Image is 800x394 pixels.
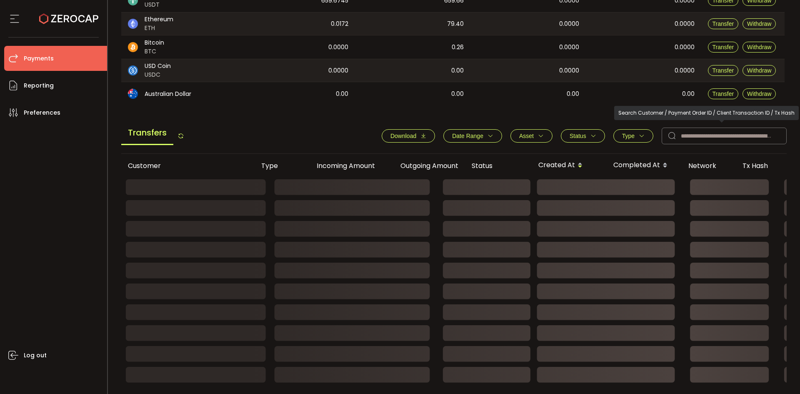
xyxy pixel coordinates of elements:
[567,89,579,99] span: 0.00
[561,129,605,143] button: Status
[742,18,776,29] button: Withdraw
[747,44,771,50] span: Withdraw
[128,89,138,99] img: aud_portfolio.svg
[559,19,579,29] span: 0.0000
[675,43,695,52] span: 0.0000
[559,66,579,75] span: 0.0000
[510,129,552,143] button: Asset
[614,106,799,120] div: Search Customer / Payment Order ID / Client Transaction ID / Tx Hash
[121,121,173,145] span: Transfers
[145,62,171,70] span: USD Coin
[145,70,171,79] span: USDC
[519,133,534,139] span: Asset
[682,89,695,99] span: 0.00
[675,66,695,75] span: 0.0000
[145,90,191,98] span: Australian Dollar
[336,89,348,99] span: 0.00
[712,44,734,50] span: Transfer
[24,53,54,65] span: Payments
[24,107,60,119] span: Preferences
[128,65,138,75] img: usdc_portfolio.svg
[145,38,164,47] span: Bitcoin
[331,19,348,29] span: 0.0172
[447,19,464,29] span: 79.40
[742,65,776,76] button: Withdraw
[559,43,579,52] span: 0.0000
[747,67,771,74] span: Withdraw
[747,20,771,27] span: Withdraw
[465,161,532,171] div: Status
[712,90,734,97] span: Transfer
[675,19,695,29] span: 0.0000
[570,133,586,139] span: Status
[747,90,771,97] span: Withdraw
[145,15,173,24] span: Ethereum
[682,161,736,171] div: Network
[145,0,164,9] span: USDT
[622,133,635,139] span: Type
[708,65,739,76] button: Transfer
[145,47,164,56] span: BTC
[708,42,739,53] button: Transfer
[712,67,734,74] span: Transfer
[607,158,682,173] div: Completed At
[382,161,465,171] div: Outgoing Amount
[742,88,776,99] button: Withdraw
[451,89,464,99] span: 0.00
[328,66,348,75] span: 0.0000
[145,24,173,33] span: ETH
[328,43,348,52] span: 0.0000
[452,43,464,52] span: 0.26
[382,129,435,143] button: Download
[712,20,734,27] span: Transfer
[24,349,47,361] span: Log out
[451,66,464,75] span: 0.00
[443,129,502,143] button: Date Range
[128,42,138,52] img: btc_portfolio.svg
[128,19,138,29] img: eth_portfolio.svg
[708,88,739,99] button: Transfer
[452,133,483,139] span: Date Range
[255,161,298,171] div: Type
[532,158,607,173] div: Created At
[708,18,739,29] button: Transfer
[703,304,800,394] iframe: Chat Widget
[613,129,653,143] button: Type
[298,161,382,171] div: Incoming Amount
[390,133,416,139] span: Download
[742,42,776,53] button: Withdraw
[24,80,54,92] span: Reporting
[121,161,255,171] div: Customer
